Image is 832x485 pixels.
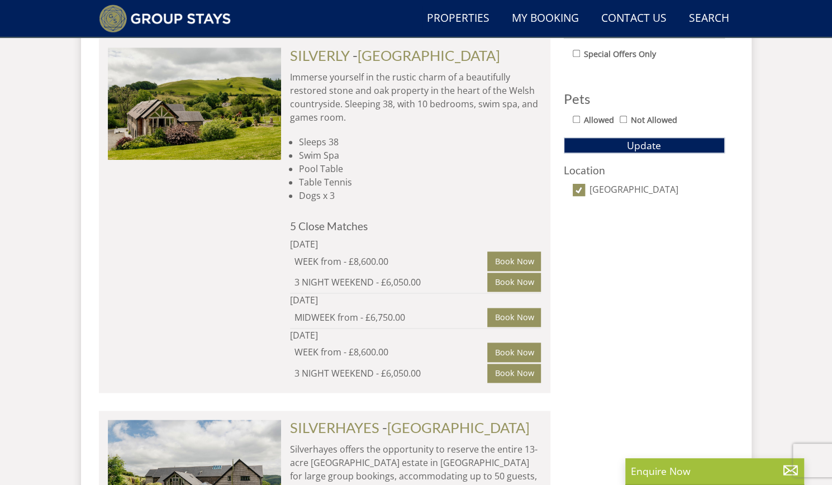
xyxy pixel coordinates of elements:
[294,255,488,268] div: WEEK from - £8,600.00
[627,139,661,152] span: Update
[487,343,541,362] a: Book Now
[290,237,441,251] div: [DATE]
[684,6,734,31] a: Search
[507,6,583,31] a: My Booking
[290,220,541,232] h4: 5 Close Matches
[299,135,541,149] li: Sleeps 38
[290,47,350,64] a: SILVERLY
[564,92,725,106] h3: Pets
[382,419,530,436] span: -
[487,251,541,270] a: Book Now
[99,4,231,32] img: Group Stays
[353,47,500,64] span: -
[299,175,541,189] li: Table Tennis
[290,70,541,124] p: Immerse yourself in the rustic charm of a beautifully restored stone and oak property in the hear...
[422,6,494,31] a: Properties
[294,311,488,324] div: MIDWEEK from - £6,750.00
[631,114,677,126] label: Not Allowed
[299,189,541,202] li: Dogs x 3
[487,308,541,327] a: Book Now
[294,275,488,289] div: 3 NIGHT WEEKEND - £6,050.00
[597,6,671,31] a: Contact Us
[290,419,379,436] a: SILVERHAYES
[290,329,441,342] div: [DATE]
[564,164,725,176] h3: Location
[487,273,541,292] a: Book Now
[387,419,530,436] a: [GEOGRAPHIC_DATA]
[108,47,281,159] img: Silverly_Holiday_Home_Aberystwyth_Sleeps_27.original.jpg
[290,293,441,307] div: [DATE]
[487,364,541,383] a: Book Now
[584,48,656,60] label: Special Offers Only
[294,345,488,359] div: WEEK from - £8,600.00
[584,114,614,126] label: Allowed
[294,367,488,380] div: 3 NIGHT WEEKEND - £6,050.00
[358,47,500,64] a: [GEOGRAPHIC_DATA]
[564,137,725,153] button: Update
[299,149,541,162] li: Swim Spa
[631,464,798,478] p: Enquire Now
[589,184,725,197] label: [GEOGRAPHIC_DATA]
[299,162,541,175] li: Pool Table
